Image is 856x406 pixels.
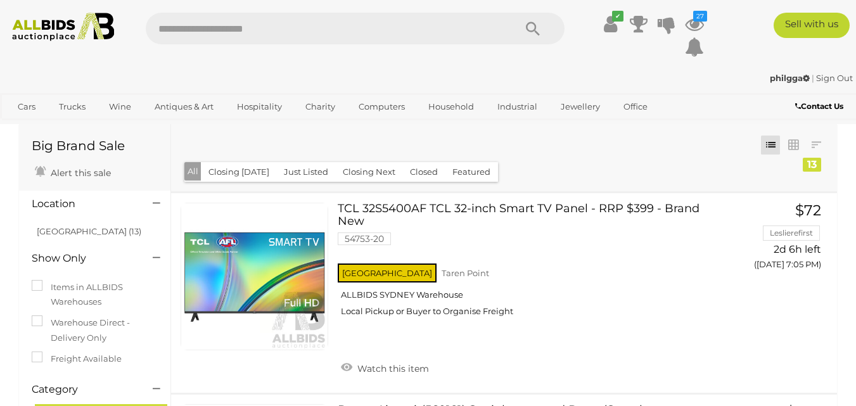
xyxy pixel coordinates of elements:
a: Contact Us [795,99,846,113]
strong: philgga [770,73,810,83]
a: Charity [297,96,343,117]
b: Contact Us [795,101,843,111]
h4: Show Only [32,253,134,264]
a: Antiques & Art [146,96,222,117]
span: $72 [795,201,821,219]
a: Hospitality [229,96,290,117]
a: Sign Out [816,73,853,83]
a: $72 Leslierefirst 2d 6h left ([DATE] 7:05 PM) [736,203,824,277]
a: TCL 32S5400AF TCL 32-inch Smart TV Panel - RRP $399 - Brand New 54753-20 [GEOGRAPHIC_DATA] Taren ... [347,203,717,326]
a: 27 [685,13,704,35]
a: [GEOGRAPHIC_DATA] [59,117,165,138]
a: [GEOGRAPHIC_DATA] (13) [37,226,141,236]
a: Cars [10,96,44,117]
button: Closing [DATE] [201,162,277,182]
button: Closed [402,162,445,182]
a: Jewellery [553,96,608,117]
span: Alert this sale [48,167,111,179]
button: Featured [445,162,498,182]
label: Freight Available [32,352,122,366]
button: Search [501,13,565,44]
a: Wine [101,96,139,117]
h1: Big Brand Sale [32,139,158,153]
button: Closing Next [335,162,403,182]
a: philgga [770,73,812,83]
label: Warehouse Direct - Delivery Only [32,315,158,345]
button: All [184,162,201,181]
label: Items in ALLBIDS Warehouses [32,280,158,310]
a: ✔ [601,13,620,35]
i: 27 [693,11,707,22]
a: Household [420,96,482,117]
div: 13 [803,158,821,172]
a: Trucks [51,96,94,117]
a: Sports [10,117,52,138]
h4: Location [32,198,134,210]
img: Allbids.com.au [6,13,120,41]
button: Just Listed [276,162,336,182]
h4: Category [32,384,134,395]
a: Alert this sale [32,162,114,181]
a: Industrial [489,96,546,117]
span: | [812,73,814,83]
a: Computers [350,96,413,117]
span: Watch this item [354,363,429,374]
a: Sell with us [774,13,850,38]
a: Watch this item [338,358,432,377]
i: ✔ [612,11,623,22]
a: Office [615,96,656,117]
